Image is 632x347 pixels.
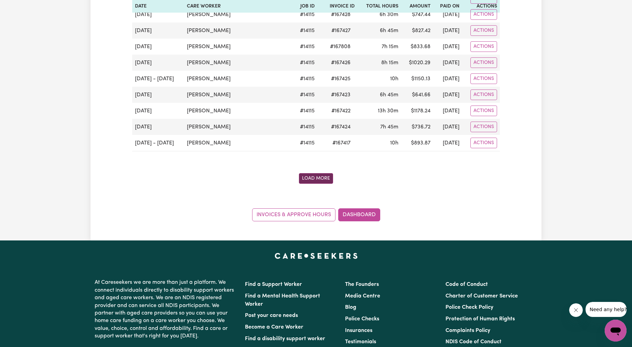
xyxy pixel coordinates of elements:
[445,339,502,345] a: NDIS Code of Conduct
[294,119,317,135] td: # 14115
[294,103,317,119] td: # 14115
[184,71,294,87] td: [PERSON_NAME]
[275,253,358,258] a: Careseekers home page
[470,138,497,148] button: Actions
[401,119,433,135] td: $ 736.72
[294,135,317,151] td: # 14115
[327,27,355,35] span: # 167427
[327,107,355,115] span: # 167422
[132,71,184,87] td: [DATE] - [DATE]
[294,71,317,87] td: # 14115
[328,139,355,147] span: # 167417
[433,23,462,39] td: [DATE]
[433,103,462,119] td: [DATE]
[445,305,493,310] a: Police Check Policy
[327,59,355,67] span: # 167426
[327,11,355,19] span: # 167428
[132,103,184,119] td: [DATE]
[470,57,497,68] button: Actions
[294,39,317,55] td: # 14115
[184,6,294,23] td: [PERSON_NAME]
[401,6,433,23] td: $ 747.44
[245,293,320,307] a: Find a Mental Health Support Worker
[378,108,398,114] span: 13 hours 30 minutes
[445,293,518,299] a: Charter of Customer Service
[345,316,379,322] a: Police Checks
[390,76,398,82] span: 10 hours
[380,12,398,17] span: 6 hours 30 minutes
[345,305,356,310] a: Blog
[401,71,433,87] td: $ 1150.13
[433,6,462,23] td: [DATE]
[327,75,355,83] span: # 167425
[569,303,583,317] iframe: Close message
[433,135,462,151] td: [DATE]
[382,44,398,50] span: 7 hours 15 minutes
[327,91,355,99] span: # 167423
[433,39,462,55] td: [DATE]
[132,39,184,55] td: [DATE]
[252,208,335,221] a: Invoices & Approve Hours
[445,316,515,322] a: Protection of Human Rights
[345,293,380,299] a: Media Centre
[294,55,317,71] td: # 14115
[433,87,462,103] td: [DATE]
[184,87,294,103] td: [PERSON_NAME]
[445,282,488,287] a: Code of Conduct
[184,103,294,119] td: [PERSON_NAME]
[184,39,294,55] td: [PERSON_NAME]
[184,119,294,135] td: [PERSON_NAME]
[470,89,497,100] button: Actions
[401,87,433,103] td: $ 641.66
[470,122,497,132] button: Actions
[586,302,627,317] iframe: Message from company
[433,71,462,87] td: [DATE]
[470,41,497,52] button: Actions
[294,23,317,39] td: # 14115
[470,25,497,36] button: Actions
[345,339,376,345] a: Testimonials
[470,73,497,84] button: Actions
[380,92,398,98] span: 6 hours 45 minutes
[390,140,398,146] span: 10 hours
[401,135,433,151] td: $ 893.87
[294,87,317,103] td: # 14115
[433,55,462,71] td: [DATE]
[605,320,627,342] iframe: Button to launch messaging window
[401,55,433,71] td: $ 1020.29
[184,23,294,39] td: [PERSON_NAME]
[132,23,184,39] td: [DATE]
[345,328,372,333] a: Insurances
[380,28,398,33] span: 6 hours 45 minutes
[338,208,380,221] a: Dashboard
[326,43,355,51] span: # 167808
[245,313,298,318] a: Post your care needs
[4,5,41,10] span: Need any help?
[132,119,184,135] td: [DATE]
[132,6,184,23] td: [DATE]
[401,23,433,39] td: $ 827.42
[299,173,333,184] button: Fetch older invoices
[401,103,433,119] td: $ 1178.24
[132,135,184,151] td: [DATE] - [DATE]
[345,282,379,287] a: The Founders
[184,135,294,151] td: [PERSON_NAME]
[245,324,303,330] a: Become a Care Worker
[380,124,398,130] span: 7 hours 45 minutes
[294,6,317,23] td: # 14115
[327,123,355,131] span: # 167424
[132,87,184,103] td: [DATE]
[184,55,294,71] td: [PERSON_NAME]
[433,119,462,135] td: [DATE]
[245,336,325,342] a: Find a disability support worker
[95,276,237,343] p: At Careseekers we are more than just a platform. We connect individuals directly to disability su...
[245,282,302,287] a: Find a Support Worker
[470,9,497,20] button: Actions
[381,60,398,66] span: 8 hours 15 minutes
[132,55,184,71] td: [DATE]
[401,39,433,55] td: $ 833.68
[470,106,497,116] button: Actions
[445,328,490,333] a: Complaints Policy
